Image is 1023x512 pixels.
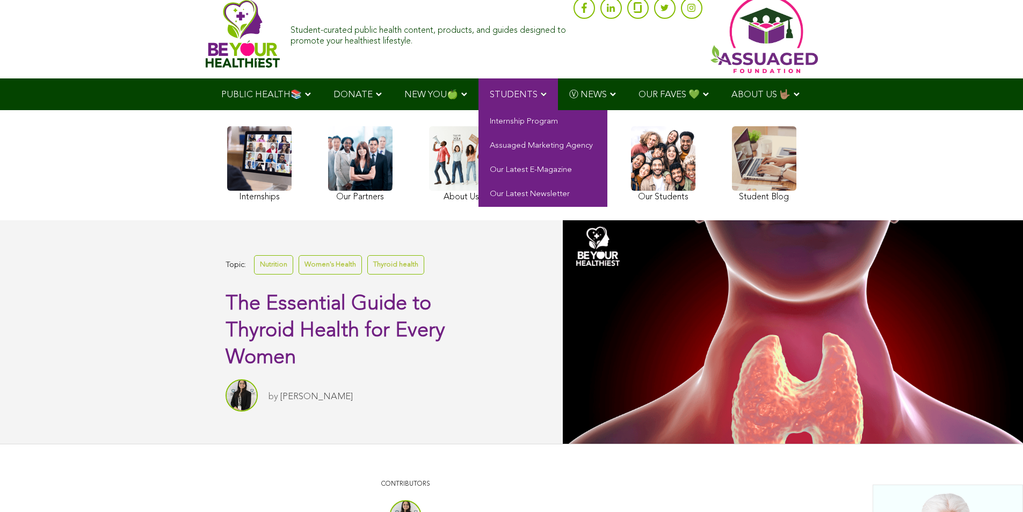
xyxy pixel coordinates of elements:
a: [PERSON_NAME] [280,392,353,401]
span: STUDENTS [490,90,538,99]
span: OUR FAVES 💚 [639,90,700,99]
a: Women's Health [299,255,362,274]
a: Our Latest Newsletter [478,183,607,207]
a: Our Latest E-Magazine [478,158,607,183]
span: PUBLIC HEALTH📚 [221,90,302,99]
img: Krupa Patel [226,379,258,412]
a: Thyroid health [367,255,424,274]
span: Topic: [226,258,246,272]
img: glassdoor [634,2,641,13]
span: by [269,392,278,401]
div: Navigation Menu [206,78,818,110]
iframe: Chat Widget [969,460,1023,512]
a: Internship Program [478,110,607,134]
span: The Essential Guide to Thyroid Health for Every Women [226,294,445,368]
a: Assuaged Marketing Agency [478,134,607,158]
p: CONTRIBUTORS [231,479,580,489]
a: Nutrition [254,255,293,274]
div: Student-curated public health content, products, and guides designed to promote your healthiest l... [291,20,568,46]
span: ABOUT US 🤟🏽 [731,90,790,99]
span: Ⓥ NEWS [569,90,607,99]
span: DONATE [333,90,373,99]
span: NEW YOU🍏 [404,90,458,99]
